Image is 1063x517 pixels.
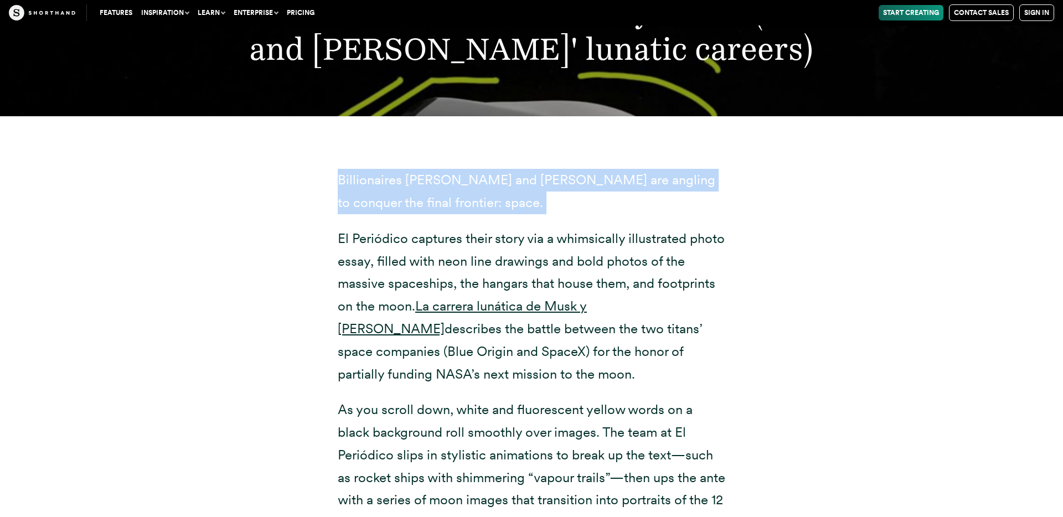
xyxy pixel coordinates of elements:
a: Start Creating [879,5,943,20]
img: The Craft [9,5,75,20]
a: Contact Sales [949,4,1014,21]
button: Inspiration [137,5,193,20]
button: Enterprise [229,5,282,20]
a: Features [95,5,137,20]
a: La carrera lunática de Musk y [PERSON_NAME] [338,298,587,337]
a: Sign in [1019,4,1054,21]
p: El Periódico captures their story via a whimsically illustrated photo essay, filled with neon lin... [338,228,725,386]
a: Pricing [282,5,319,20]
p: Billionaires [PERSON_NAME] and [PERSON_NAME] are angling to conquer the final frontier: space. [338,169,725,214]
button: Learn [193,5,229,20]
